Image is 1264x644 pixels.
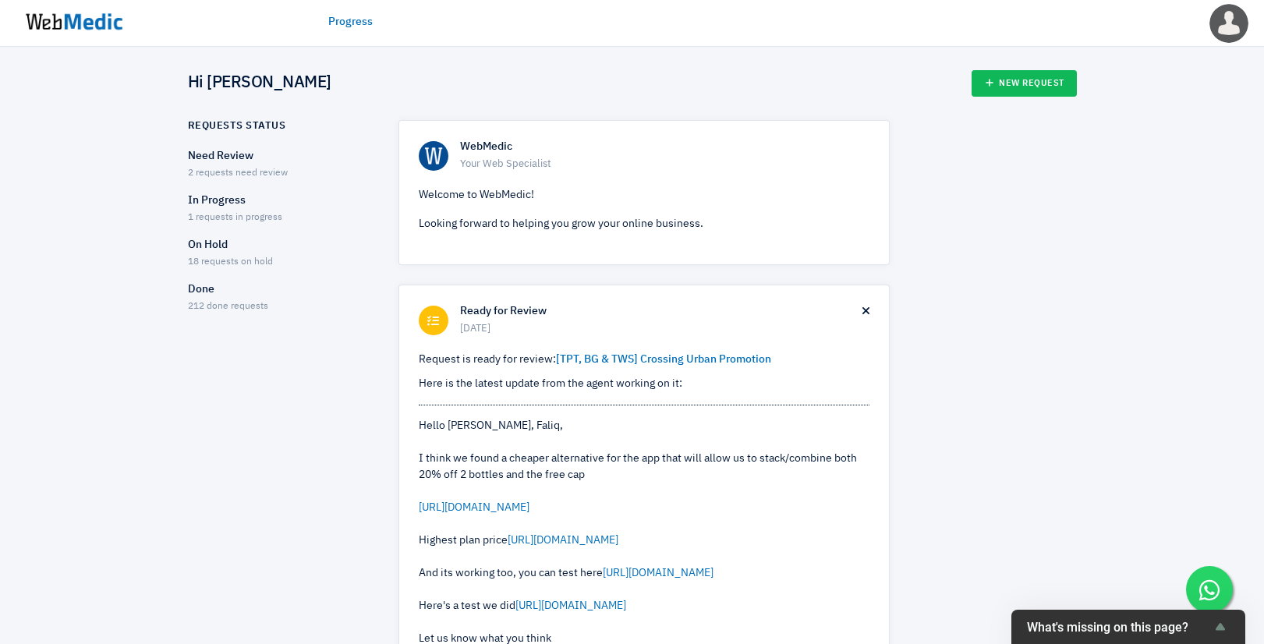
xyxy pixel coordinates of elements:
p: Done [188,281,371,298]
h4: Hi [PERSON_NAME] [188,73,331,94]
span: 18 requests on hold [188,257,273,267]
a: [URL][DOMAIN_NAME] [515,600,626,611]
a: [URL][DOMAIN_NAME] [603,568,713,579]
p: Looking forward to helping you grow your online business. [419,216,869,232]
a: [URL][DOMAIN_NAME] [419,502,529,513]
a: New Request [972,70,1077,97]
p: In Progress [188,193,371,209]
span: 212 done requests [188,302,268,311]
span: What's missing on this page? [1027,620,1211,635]
button: Show survey - What's missing on this page? [1027,617,1230,636]
a: [URL][DOMAIN_NAME] [508,535,618,546]
span: Your Web Specialist [460,157,869,172]
p: Request is ready for review: [419,352,869,368]
a: Progress [328,14,373,30]
p: On Hold [188,237,371,253]
p: Here is the latest update from the agent working on it: [419,376,869,392]
span: 1 requests in progress [188,213,282,222]
h6: Ready for Review [460,305,862,319]
h6: WebMedic [460,140,869,154]
a: [TPT, BG & TWS] Crossing Urban Promotion [556,354,771,365]
h6: Requests Status [188,120,286,133]
p: Welcome to WebMedic! [419,187,869,203]
span: [DATE] [460,321,862,337]
span: 2 requests need review [188,168,288,178]
p: Need Review [188,148,371,165]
